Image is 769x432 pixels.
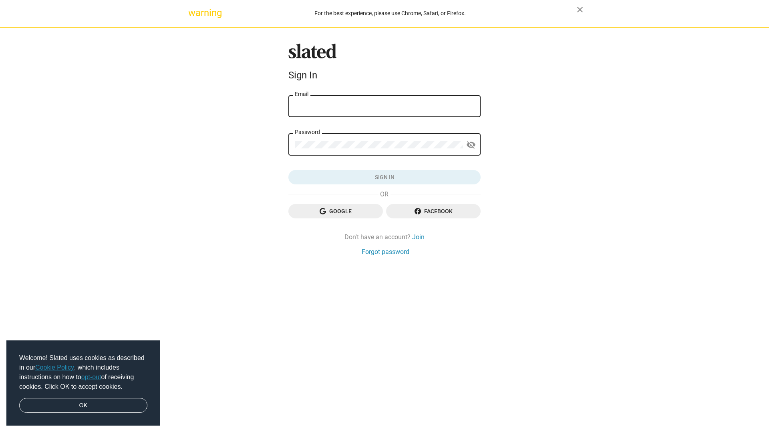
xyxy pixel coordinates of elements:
mat-icon: visibility_off [466,139,476,151]
button: Show password [463,137,479,153]
span: Welcome! Slated uses cookies as described in our , which includes instructions on how to of recei... [19,353,147,392]
mat-icon: close [575,5,585,14]
span: Google [295,204,376,218]
mat-icon: warning [188,8,198,18]
button: Google [288,204,383,218]
div: Sign In [288,70,481,81]
button: Facebook [386,204,481,218]
sl-branding: Sign In [288,44,481,84]
a: dismiss cookie message [19,398,147,413]
span: Facebook [393,204,474,218]
a: opt-out [81,374,101,380]
div: Don't have an account? [288,233,481,241]
a: Join [412,233,425,241]
a: Forgot password [362,248,409,256]
div: cookieconsent [6,340,160,426]
div: For the best experience, please use Chrome, Safari, or Firefox. [203,8,577,19]
a: Cookie Policy [35,364,74,371]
